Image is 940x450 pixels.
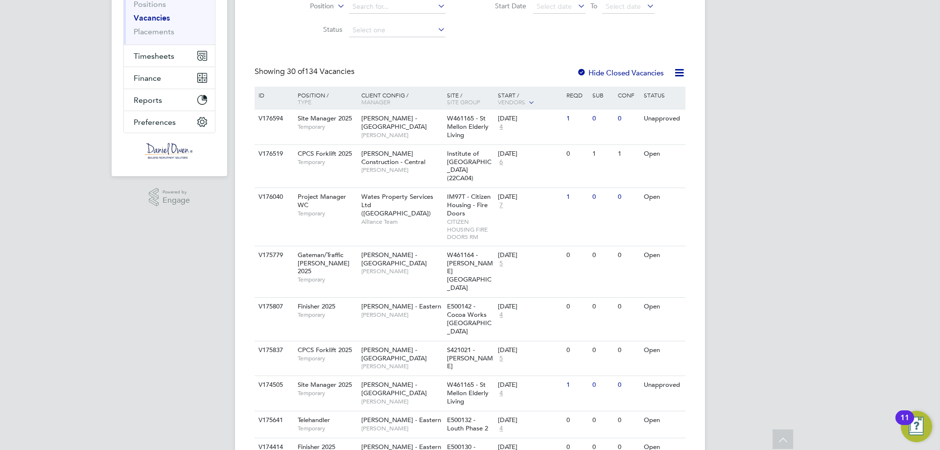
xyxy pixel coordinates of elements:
[615,110,641,128] div: 0
[564,188,589,206] div: 1
[134,95,162,105] span: Reports
[256,188,290,206] div: V176040
[447,98,480,106] span: Site Group
[361,362,442,370] span: [PERSON_NAME]
[564,87,589,103] div: Reqd
[361,425,442,432] span: [PERSON_NAME]
[361,192,433,217] span: Wates Property Services Ltd ([GEOGRAPHIC_DATA])
[447,218,493,241] span: CITIZEN HOUSING FIRE DOORS RM
[298,276,356,284] span: Temporary
[564,246,589,264] div: 0
[361,311,442,319] span: [PERSON_NAME]
[256,246,290,264] div: V175779
[255,67,356,77] div: Showing
[498,98,525,106] span: Vendors
[298,192,346,209] span: Project Manager WC
[590,341,615,359] div: 0
[287,67,354,76] span: 134 Vacancies
[124,111,215,133] button: Preferences
[641,188,684,206] div: Open
[498,425,504,433] span: 4
[590,246,615,264] div: 0
[256,411,290,429] div: V175641
[498,381,562,389] div: [DATE]
[564,110,589,128] div: 1
[447,302,492,335] span: E500142 - Cocoa Works [GEOGRAPHIC_DATA]
[615,87,641,103] div: Conf
[590,188,615,206] div: 0
[615,341,641,359] div: 0
[447,114,489,139] span: W461165 - St Mellon Elderly Living
[498,115,562,123] div: [DATE]
[123,143,215,159] a: Go to home page
[445,87,496,110] div: Site /
[349,24,446,37] input: Select one
[537,2,572,11] span: Select date
[498,201,504,210] span: 7
[590,145,615,163] div: 1
[495,87,564,111] div: Start /
[641,341,684,359] div: Open
[290,87,359,110] div: Position /
[641,411,684,429] div: Open
[498,260,504,268] span: 5
[498,150,562,158] div: [DATE]
[298,355,356,362] span: Temporary
[298,114,352,122] span: Site Manager 2025
[298,311,356,319] span: Temporary
[361,131,442,139] span: [PERSON_NAME]
[256,87,290,103] div: ID
[564,298,589,316] div: 0
[134,27,174,36] a: Placements
[134,118,176,127] span: Preferences
[124,89,215,111] button: Reports
[278,1,334,11] label: Position
[256,341,290,359] div: V175837
[447,346,493,371] span: S421021 - [PERSON_NAME]
[361,218,442,226] span: Alliance Team
[286,25,342,34] label: Status
[641,110,684,128] div: Unapproved
[149,188,190,207] a: Powered byEngage
[361,114,427,131] span: [PERSON_NAME] - [GEOGRAPHIC_DATA]
[361,98,390,106] span: Manager
[498,355,504,363] span: 5
[470,1,526,10] label: Start Date
[298,380,352,389] span: Site Manager 2025
[447,251,493,292] span: W461164 - [PERSON_NAME][GEOGRAPHIC_DATA]
[163,196,190,205] span: Engage
[900,418,909,430] div: 11
[298,389,356,397] span: Temporary
[615,145,641,163] div: 1
[298,302,335,310] span: Finisher 2025
[498,389,504,398] span: 4
[256,110,290,128] div: V176594
[615,411,641,429] div: 0
[641,87,684,103] div: Status
[498,251,562,260] div: [DATE]
[256,298,290,316] div: V175807
[361,267,442,275] span: [PERSON_NAME]
[447,416,488,432] span: E500132 - Louth Phase 2
[361,346,427,362] span: [PERSON_NAME] - [GEOGRAPHIC_DATA]
[498,311,504,319] span: 4
[298,210,356,217] span: Temporary
[298,346,352,354] span: CPCS Forklift 2025
[590,376,615,394] div: 0
[256,145,290,163] div: V176519
[447,192,491,217] span: IM97T - Citizen Housing - Fire Doors
[361,302,441,310] span: [PERSON_NAME] - Eastern
[124,67,215,89] button: Finance
[361,251,427,267] span: [PERSON_NAME] - [GEOGRAPHIC_DATA]
[498,193,562,201] div: [DATE]
[298,98,311,106] span: Type
[564,411,589,429] div: 0
[145,143,194,159] img: danielowen-logo-retina.png
[361,149,425,166] span: [PERSON_NAME] Construction - Central
[256,376,290,394] div: V174505
[498,158,504,166] span: 6
[498,123,504,131] span: 4
[615,376,641,394] div: 0
[498,346,562,355] div: [DATE]
[447,380,489,405] span: W461165 - St Mellon Elderly Living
